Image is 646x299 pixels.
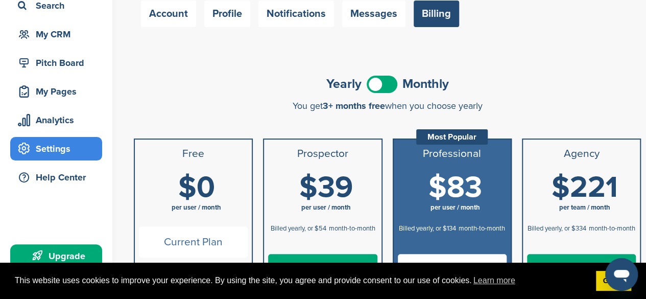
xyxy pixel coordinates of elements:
a: Messages [342,1,405,27]
span: per team / month [559,203,610,212]
span: Billed yearly, or $134 [399,224,456,233]
a: Billing [414,1,459,27]
a: Pitch Board [10,51,102,75]
div: You get when you choose yearly [134,101,641,111]
a: learn more about cookies [472,273,517,288]
span: Monthly [402,78,449,90]
a: Notifications [258,1,334,27]
span: Billed yearly, or $334 [528,224,586,233]
div: Pitch Board [15,54,102,72]
span: per user / month [301,203,350,212]
div: Help Center [15,168,102,187]
div: My Pages [15,82,102,101]
a: Analytics [10,108,102,132]
a: Settings [10,137,102,160]
div: Settings [15,140,102,158]
div: Most Popular [416,129,488,145]
a: Upgrade to Prospector [268,254,377,285]
a: Account [141,1,196,27]
span: This website uses cookies to improve your experience. By using the site, you agree and provide co... [15,273,588,288]
a: Help Center [10,166,102,189]
iframe: Button to launch messaging window [605,258,638,291]
span: month-to-month [328,224,375,233]
a: My Pages [10,80,102,103]
span: Yearly [326,78,362,90]
div: My CRM [15,25,102,43]
span: month-to-month [589,224,635,233]
h3: Agency [527,148,636,160]
a: Upgrade [10,244,102,268]
div: Analytics [15,111,102,129]
span: Current Plan [139,226,248,258]
span: $83 [428,170,482,205]
span: Billed yearly, or $54 [270,224,326,233]
a: Profile [204,1,250,27]
div: Upgrade [15,247,102,265]
a: dismiss cookie message [596,271,631,291]
h3: Professional [398,148,507,160]
span: per user / month [172,203,221,212]
a: Upgrade to Professional [398,254,507,285]
h3: Prospector [268,148,377,160]
span: $39 [299,170,352,205]
span: per user / month [430,203,480,212]
a: Upgrade to Agency [527,254,636,285]
span: 3+ months free [323,100,385,111]
span: $221 [551,170,617,205]
span: month-to-month [459,224,505,233]
span: $0 [178,170,215,205]
a: My CRM [10,22,102,46]
h3: Free [139,148,248,160]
